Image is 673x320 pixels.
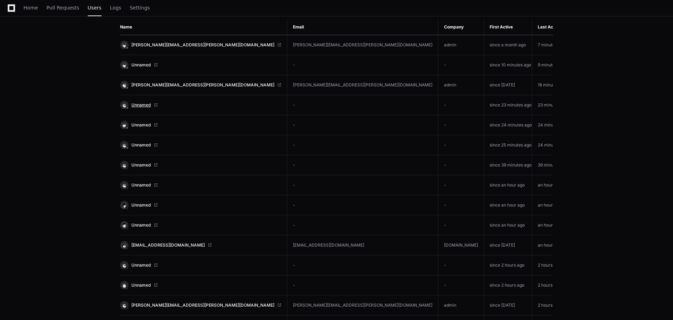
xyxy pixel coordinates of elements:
[484,235,532,255] td: since [DATE]
[484,95,532,115] td: since 23 minutes ago
[120,261,281,269] a: Unnamed
[484,75,532,95] td: since [DATE]
[438,235,484,255] td: [DOMAIN_NAME]
[532,255,569,275] td: 2 hours ago
[121,302,128,308] img: 13.svg
[46,6,79,10] span: Pull Requests
[532,19,569,35] th: Last Active
[110,6,121,10] span: Logs
[532,75,569,95] td: 18 minutes ago
[287,55,438,75] td: -
[532,295,569,315] td: 2 hours ago
[438,215,484,235] td: -
[121,61,128,68] img: 12.svg
[88,6,102,10] span: Users
[438,55,484,75] td: -
[120,241,281,249] a: [EMAIL_ADDRESS][DOMAIN_NAME]
[121,41,128,48] img: 12.svg
[131,202,151,208] span: Unnamed
[532,275,569,295] td: 2 hours ago
[131,282,151,288] span: Unnamed
[484,215,532,235] td: since an hour ago
[438,95,484,115] td: -
[484,275,532,295] td: since 2 hours ago
[120,61,281,69] a: Unnamed
[484,255,532,275] td: since 2 hours ago
[532,215,569,235] td: an hour ago
[287,155,438,175] td: -
[438,275,484,295] td: -
[532,135,569,155] td: 24 minutes ago
[287,255,438,275] td: -
[438,19,484,35] th: Company
[287,135,438,155] td: -
[121,282,128,288] img: 10.svg
[532,235,569,255] td: an hour ago
[287,295,438,315] td: [PERSON_NAME][EMAIL_ADDRESS][PERSON_NAME][DOMAIN_NAME]
[532,95,569,115] td: 23 minutes ago
[484,19,532,35] th: First Active
[484,135,532,155] td: since 25 minutes ago
[438,115,484,135] td: -
[120,141,281,149] a: Unnamed
[532,55,569,75] td: 9 minutes ago
[438,295,484,315] td: admin
[121,262,128,268] img: 13.svg
[121,202,128,208] img: 11.svg
[484,35,532,55] td: since a month ago
[120,221,281,229] a: Unnamed
[438,255,484,275] td: -
[120,81,281,89] a: [PERSON_NAME][EMAIL_ADDRESS][PERSON_NAME][DOMAIN_NAME]
[438,195,484,215] td: -
[120,19,287,35] th: Name
[131,122,151,128] span: Unnamed
[438,155,484,175] td: -
[287,115,438,135] td: -
[438,135,484,155] td: -
[131,162,151,168] span: Unnamed
[484,195,532,215] td: since an hour ago
[532,155,569,175] td: 39 minutes ago
[287,95,438,115] td: -
[120,121,281,129] a: Unnamed
[131,242,205,248] span: [EMAIL_ADDRESS][DOMAIN_NAME]
[131,182,151,188] span: Unnamed
[131,262,151,268] span: Unnamed
[121,182,128,188] img: 9.svg
[130,6,150,10] span: Settings
[438,35,484,55] td: admin
[131,142,151,148] span: Unnamed
[131,42,274,48] span: [PERSON_NAME][EMAIL_ADDRESS][PERSON_NAME][DOMAIN_NAME]
[484,175,532,195] td: since an hour ago
[121,162,128,168] img: 9.svg
[532,195,569,215] td: an hour ago
[120,281,281,289] a: Unnamed
[438,175,484,195] td: -
[287,175,438,195] td: -
[438,75,484,95] td: admin
[131,82,274,88] span: [PERSON_NAME][EMAIL_ADDRESS][PERSON_NAME][DOMAIN_NAME]
[120,201,281,209] a: Unnamed
[121,102,128,108] img: 13.svg
[287,19,438,35] th: Email
[120,301,281,309] a: [PERSON_NAME][EMAIL_ADDRESS][PERSON_NAME][DOMAIN_NAME]
[24,6,38,10] span: Home
[121,242,128,248] img: 3.svg
[131,302,274,308] span: [PERSON_NAME][EMAIL_ADDRESS][PERSON_NAME][DOMAIN_NAME]
[131,222,151,228] span: Unnamed
[287,275,438,295] td: -
[121,81,128,88] img: 7.svg
[120,41,281,49] a: [PERSON_NAME][EMAIL_ADDRESS][PERSON_NAME][DOMAIN_NAME]
[532,115,569,135] td: 24 minutes ago
[484,115,532,135] td: since 24 minutes ago
[287,215,438,235] td: -
[121,222,128,228] img: 5.svg
[120,101,281,109] a: Unnamed
[287,75,438,95] td: [PERSON_NAME][EMAIL_ADDRESS][PERSON_NAME][DOMAIN_NAME]
[120,181,281,189] a: Unnamed
[120,161,281,169] a: Unnamed
[484,295,532,315] td: since [DATE]
[287,195,438,215] td: -
[532,35,569,55] td: 7 minutes ago
[287,35,438,55] td: [PERSON_NAME][EMAIL_ADDRESS][PERSON_NAME][DOMAIN_NAME]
